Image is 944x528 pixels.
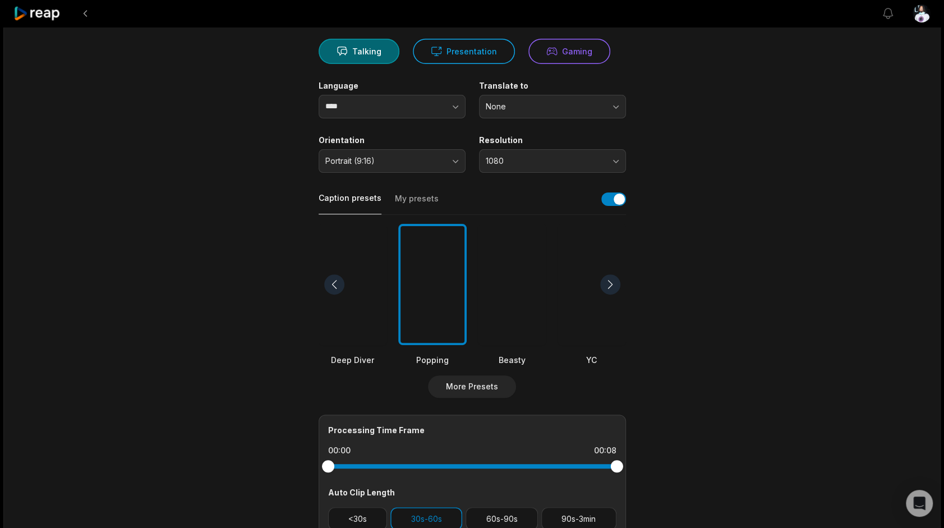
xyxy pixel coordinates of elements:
div: 00:00 [328,445,351,456]
div: YC [558,354,626,366]
div: Deep Diver [319,354,387,366]
label: Language [319,81,466,91]
button: Caption presets [319,192,381,214]
span: None [486,102,604,112]
div: Auto Clip Length [328,486,616,498]
span: Portrait (9:16) [325,156,443,166]
div: Processing Time Frame [328,424,616,436]
div: 00:08 [594,445,616,456]
div: Open Intercom Messenger [906,490,933,517]
label: Translate to [479,81,626,91]
button: Talking [319,39,399,64]
div: Popping [398,354,467,366]
div: Beasty [478,354,546,366]
button: Portrait (9:16) [319,149,466,173]
button: Gaming [528,39,610,64]
label: Orientation [319,135,466,145]
button: More Presets [428,375,516,398]
label: Resolution [479,135,626,145]
button: None [479,95,626,118]
span: 1080 [486,156,604,166]
button: My presets [395,193,439,214]
button: 1080 [479,149,626,173]
button: Presentation [413,39,515,64]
